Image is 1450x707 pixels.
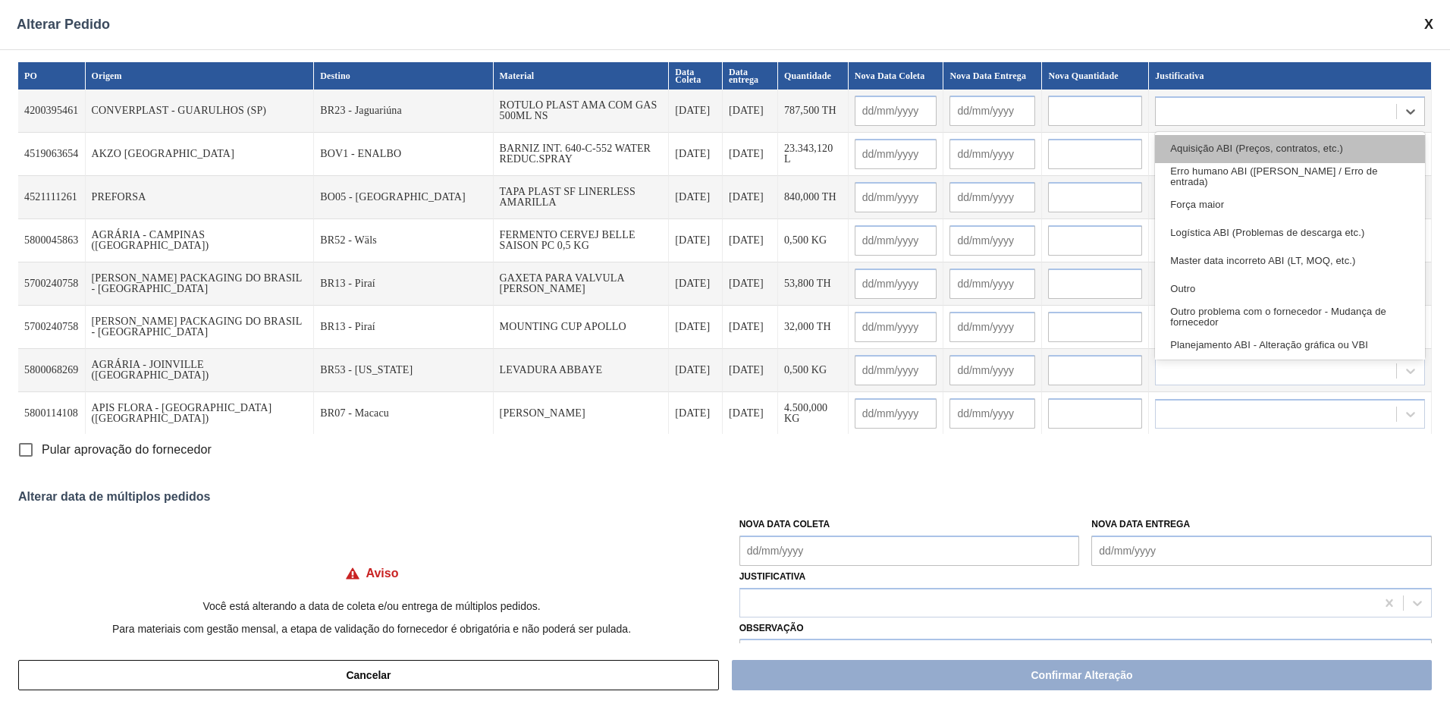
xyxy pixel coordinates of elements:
[723,219,778,262] td: [DATE]
[86,306,315,349] td: [PERSON_NAME] PACKAGING DO BRASIL - [GEOGRAPHIC_DATA]
[723,62,778,90] th: Data entrega
[18,262,86,306] td: 5700240758
[314,90,493,133] td: BR23 - Jaguariúna
[723,176,778,219] td: [DATE]
[86,262,315,306] td: [PERSON_NAME] PACKAGING DO BRASIL - [GEOGRAPHIC_DATA]
[778,262,849,306] td: 53,800 TH
[494,176,670,219] td: TAPA PLAST SF LINERLESS AMARILLA
[18,600,725,612] p: Você está alterando a data de coleta e/ou entrega de múltiplos pedidos.
[18,219,86,262] td: 5800045863
[669,392,723,435] td: [DATE]
[739,617,1432,639] label: Observação
[314,219,493,262] td: BR52 - Wäls
[17,17,110,33] span: Alterar Pedido
[18,623,725,635] p: Para materiais com gestão mensal, a etapa de validação do fornecedor é obrigatória e não poderá s...
[1155,191,1425,219] div: Força maior
[1155,219,1425,247] div: Logística ABI (Problemas de descarga etc.)
[855,96,937,126] input: dd/mm/yyyy
[855,398,937,429] input: dd/mm/yyyy
[494,133,670,176] td: BARNIZ INT. 640-C-552 WATER REDUC.SPRAY
[778,90,849,133] td: 787,500 TH
[855,355,937,385] input: dd/mm/yyyy
[669,262,723,306] td: [DATE]
[494,392,670,435] td: [PERSON_NAME]
[669,219,723,262] td: [DATE]
[949,269,1035,299] input: dd/mm/yyyy
[949,312,1035,342] input: dd/mm/yyyy
[1155,332,1425,360] div: Planejamento ABI - Alteração gráfica ou VBI
[86,62,315,90] th: Origem
[855,269,937,299] input: dd/mm/yyyy
[314,62,493,90] th: Destino
[669,349,723,392] td: [DATE]
[855,312,937,342] input: dd/mm/yyyy
[778,62,849,90] th: Quantidade
[949,225,1035,256] input: dd/mm/yyyy
[18,306,86,349] td: 5700240758
[314,392,493,435] td: BR07 - Macacu
[778,349,849,392] td: 0,500 KG
[86,176,315,219] td: PREFORSA
[314,349,493,392] td: BR53 - [US_STATE]
[949,182,1035,212] input: dd/mm/yyyy
[86,90,315,133] td: CONVERPLAST - GUARULHOS (SP)
[739,571,806,582] label: Justificativa
[1155,163,1425,191] div: Erro humano ABI ([PERSON_NAME] / Erro de entrada)
[86,392,315,435] td: APIS FLORA - [GEOGRAPHIC_DATA] ([GEOGRAPHIC_DATA])
[18,133,86,176] td: 4519063654
[494,349,670,392] td: LEVADURA ABBAYE
[723,90,778,133] td: [DATE]
[494,306,670,349] td: MOUNTING CUP APOLLO
[18,90,86,133] td: 4200395461
[42,441,212,459] span: Pular aprovação do fornecedor
[1042,62,1149,90] th: Nova Quantidade
[669,176,723,219] td: [DATE]
[18,349,86,392] td: 5800068269
[723,133,778,176] td: [DATE]
[1155,303,1425,332] div: Outro problema com o fornecedor - Mudança de fornecedor
[494,219,670,262] td: FERMENTO CERVEJ BELLE SAISON PC 0,5 KG
[314,262,493,306] td: BR13 - Piraí
[949,355,1035,385] input: dd/mm/yyyy
[1155,247,1425,275] div: Master data incorreto ABI (LT, MOQ, etc.)
[86,133,315,176] td: AKZO [GEOGRAPHIC_DATA]
[669,306,723,349] td: [DATE]
[778,392,849,435] td: 4.500,000 KG
[1149,62,1432,90] th: Justificativa
[739,519,830,529] label: Nova Data Coleta
[949,398,1035,429] input: dd/mm/yyyy
[314,176,493,219] td: BO05 - [GEOGRAPHIC_DATA]
[314,306,493,349] td: BR13 - Piraí
[943,62,1042,90] th: Nova Data Entrega
[855,225,937,256] input: dd/mm/yyyy
[778,306,849,349] td: 32,000 TH
[1091,519,1190,529] label: Nova Data Entrega
[494,90,670,133] td: ROTULO PLAST AMA COM GAS 500ML NS
[723,392,778,435] td: [DATE]
[669,90,723,133] td: [DATE]
[723,262,778,306] td: [DATE]
[723,306,778,349] td: [DATE]
[669,133,723,176] td: [DATE]
[494,262,670,306] td: GAXETA PARA VALVULA [PERSON_NAME]
[778,133,849,176] td: 23.343,120 L
[739,536,1080,566] input: dd/mm/yyyy
[18,392,86,435] td: 5800114108
[855,182,937,212] input: dd/mm/yyyy
[86,349,315,392] td: AGRÁRIA - JOINVILLE ([GEOGRAPHIC_DATA])
[1155,275,1425,303] div: Outro
[1155,135,1425,163] div: Aquisição ABI (Preços, contratos, etc.)
[494,62,670,90] th: Material
[778,219,849,262] td: 0,500 KG
[18,176,86,219] td: 4521111261
[366,567,399,580] h4: Aviso
[18,660,719,690] button: Cancelar
[778,176,849,219] td: 840,000 TH
[949,139,1035,169] input: dd/mm/yyyy
[86,219,315,262] td: AGRÁRIA - CAMPINAS ([GEOGRAPHIC_DATA])
[18,490,1432,504] div: Alterar data de múltiplos pedidos
[1091,536,1432,566] input: dd/mm/yyyy
[314,133,493,176] td: BOV1 - ENALBO
[949,96,1035,126] input: dd/mm/yyyy
[849,62,944,90] th: Nova Data Coleta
